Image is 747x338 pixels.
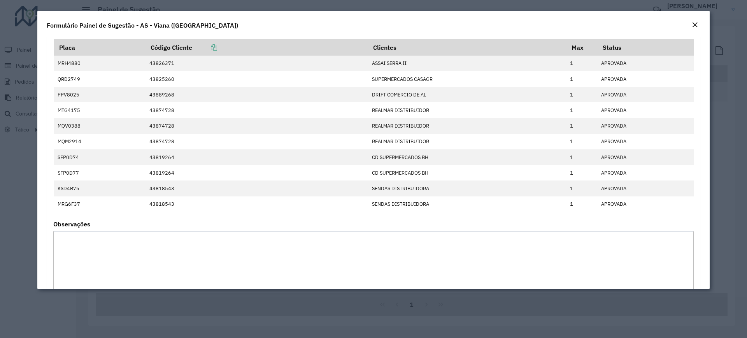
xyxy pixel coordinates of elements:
[566,102,597,118] td: 1
[566,180,597,196] td: 1
[566,39,597,56] th: Max
[597,149,694,165] td: APROVADA
[368,118,566,134] td: REALMAR DISTRIBUIDOR
[47,21,238,30] h4: Formulário Painel de Sugestão - AS - Viana ([GEOGRAPHIC_DATA])
[566,149,597,165] td: 1
[54,134,146,149] td: MQM2914
[689,20,700,30] button: Close
[566,165,597,180] td: 1
[146,196,368,212] td: 43818543
[597,87,694,102] td: APROVADA
[368,165,566,180] td: CD SUPERMERCADOS BH
[566,196,597,212] td: 1
[54,165,146,180] td: SFP0D77
[54,196,146,212] td: MRG6F37
[146,149,368,165] td: 43819264
[368,87,566,102] td: DRIFT COMERCIO DE AL
[146,71,368,87] td: 43825260
[566,71,597,87] td: 1
[54,71,146,87] td: QRD2749
[54,56,146,71] td: MRH4880
[597,165,694,180] td: APROVADA
[146,56,368,71] td: 43826371
[692,22,698,28] em: Fechar
[368,196,566,212] td: SENDAS DISTRIBUIDORA
[566,134,597,149] td: 1
[597,180,694,196] td: APROVADA
[47,36,700,335] div: Mapas Sugeridos: Placa-Cliente
[566,87,597,102] td: 1
[54,149,146,165] td: SFP0D74
[53,219,90,229] label: Observações
[368,180,566,196] td: SENDAS DISTRIBUIDORA
[368,102,566,118] td: REALMAR DISTRIBUIDOR
[368,56,566,71] td: ASSAI SERRA II
[146,165,368,180] td: 43819264
[54,102,146,118] td: MTG4175
[54,180,146,196] td: KSD4B75
[54,39,146,56] th: Placa
[597,39,694,56] th: Status
[146,87,368,102] td: 43889268
[566,56,597,71] td: 1
[597,71,694,87] td: APROVADA
[566,118,597,134] td: 1
[597,56,694,71] td: APROVADA
[146,118,368,134] td: 43874728
[368,71,566,87] td: SUPERMERCADOS CASAGR
[54,87,146,102] td: PPV8025
[146,39,368,56] th: Código Cliente
[146,102,368,118] td: 43874728
[146,134,368,149] td: 43874728
[368,149,566,165] td: CD SUPERMERCADOS BH
[192,44,217,51] a: Copiar
[54,118,146,134] td: MQV0388
[597,196,694,212] td: APROVADA
[597,102,694,118] td: APROVADA
[597,134,694,149] td: APROVADA
[146,180,368,196] td: 43818543
[368,39,566,56] th: Clientes
[368,134,566,149] td: REALMAR DISTRIBUIDOR
[597,118,694,134] td: APROVADA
